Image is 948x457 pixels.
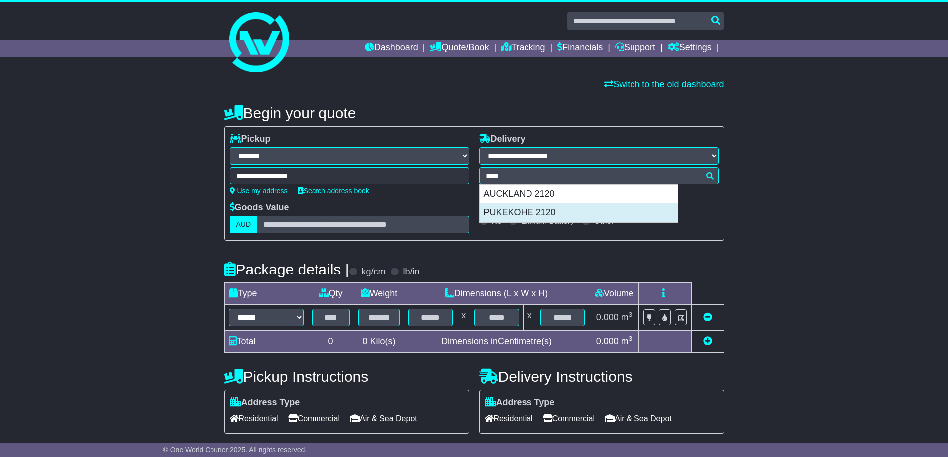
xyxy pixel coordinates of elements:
a: Use my address [230,187,288,195]
span: © One World Courier 2025. All rights reserved. [163,446,307,454]
span: 0.000 [596,312,619,322]
label: Pickup [230,134,271,145]
td: Kilo(s) [354,331,404,353]
span: Air & Sea Depot [350,411,417,426]
td: Total [224,331,308,353]
h4: Begin your quote [224,105,724,121]
td: x [523,305,536,331]
span: 0.000 [596,336,619,346]
label: lb/in [403,267,419,277]
label: Address Type [485,397,555,408]
sup: 3 [629,311,632,318]
td: Dimensions (L x W x H) [404,283,589,305]
label: AUD [230,216,258,233]
td: Type [224,283,308,305]
td: x [457,305,470,331]
a: Add new item [703,336,712,346]
a: Dashboard [365,40,418,57]
label: Address Type [230,397,300,408]
h4: Package details | [224,261,349,277]
h4: Delivery Instructions [479,368,724,385]
a: Switch to the old dashboard [604,79,724,89]
a: Support [615,40,655,57]
a: Remove this item [703,312,712,322]
span: Residential [230,411,278,426]
label: kg/cm [361,267,385,277]
span: Commercial [288,411,340,426]
span: Commercial [543,411,595,426]
span: 0 [362,336,367,346]
td: Dimensions in Centimetre(s) [404,331,589,353]
td: Qty [308,283,354,305]
a: Settings [668,40,712,57]
label: Goods Value [230,202,289,213]
span: Air & Sea Depot [605,411,672,426]
span: m [621,336,632,346]
td: Weight [354,283,404,305]
typeahead: Please provide city [479,167,719,184]
a: Tracking [501,40,545,57]
a: Financials [557,40,603,57]
a: Quote/Book [430,40,489,57]
td: Volume [589,283,639,305]
span: m [621,312,632,322]
td: 0 [308,331,354,353]
h4: Pickup Instructions [224,368,469,385]
span: Residential [485,411,533,426]
label: Delivery [479,134,526,145]
sup: 3 [629,335,632,342]
div: AUCKLAND 2120 [480,185,678,204]
div: PUKEKOHE 2120 [480,203,678,222]
a: Search address book [298,187,369,195]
